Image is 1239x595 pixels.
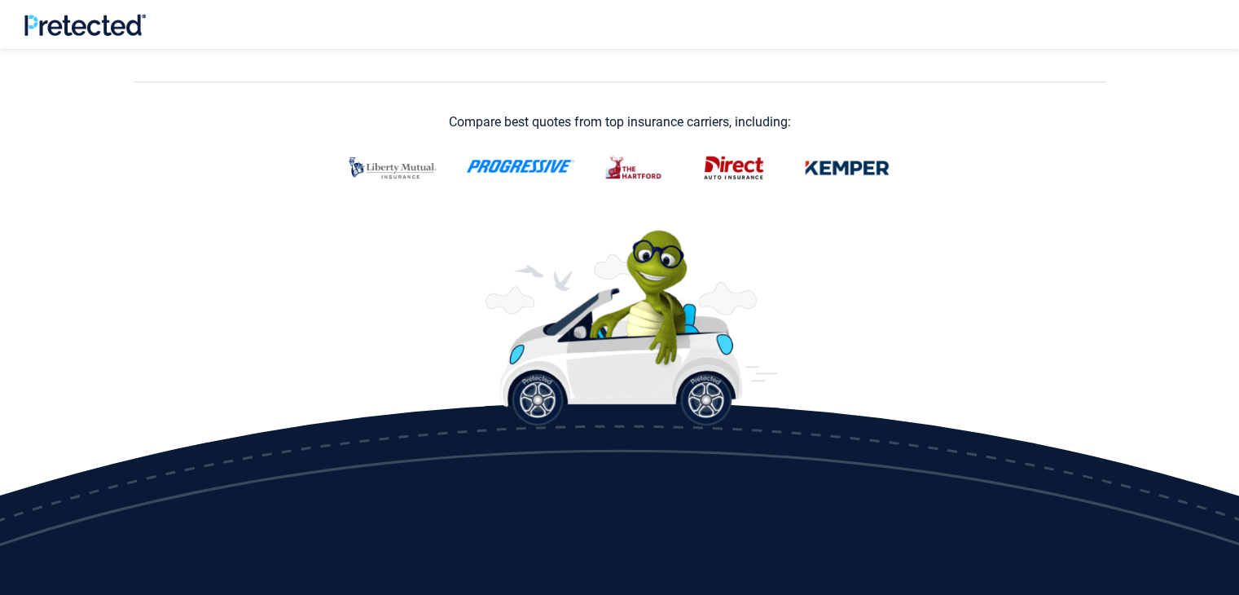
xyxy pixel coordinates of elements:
img: Perry the Turtle With a Car [485,230,779,425]
img: kemper [793,147,901,189]
img: thehartford [595,147,674,189]
img: liberty [339,147,446,189]
img: progressive [466,160,575,173]
img: Pretected Logo [24,14,146,36]
img: direct [694,147,774,189]
div: Compare best quotes from top insurance carriers, including: [449,115,791,130]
